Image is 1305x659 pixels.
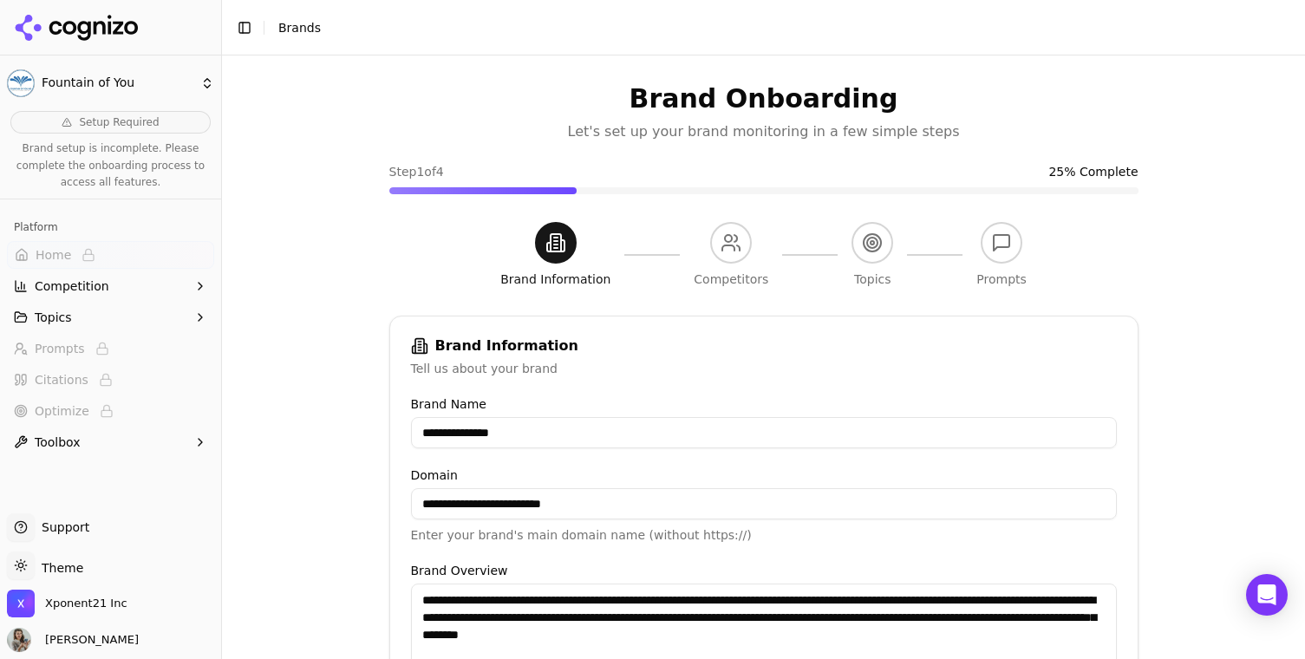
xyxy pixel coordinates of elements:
[35,519,89,536] span: Support
[278,19,321,36] nav: breadcrumb
[7,628,139,652] button: Open user button
[35,340,85,357] span: Prompts
[389,121,1139,142] p: Let's set up your brand monitoring in a few simple steps
[35,402,89,420] span: Optimize
[7,590,35,617] img: Xponent21 Inc
[7,428,214,456] button: Toolbox
[694,271,768,288] div: Competitors
[411,526,1117,544] p: Enter your brand's main domain name (without https://)
[35,561,83,575] span: Theme
[411,564,1117,577] label: Brand Overview
[10,140,211,192] p: Brand setup is incomplete. Please complete the onboarding process to access all features.
[500,271,610,288] div: Brand Information
[976,271,1027,288] div: Prompts
[7,69,35,97] img: Fountain of You
[45,596,127,611] span: Xponent21 Inc
[389,163,444,180] span: Step 1 of 4
[35,434,81,451] span: Toolbox
[7,213,214,241] div: Platform
[35,277,109,295] span: Competition
[411,469,1117,481] label: Domain
[7,272,214,300] button: Competition
[1246,574,1288,616] div: Open Intercom Messenger
[7,590,127,617] button: Open organization switcher
[389,83,1139,114] h1: Brand Onboarding
[7,303,214,331] button: Topics
[411,337,1117,355] div: Brand Information
[35,371,88,388] span: Citations
[7,628,31,652] img: Kayleigh Crandell
[854,271,891,288] div: Topics
[36,246,71,264] span: Home
[411,360,1117,377] div: Tell us about your brand
[38,632,139,648] span: [PERSON_NAME]
[411,398,1117,410] label: Brand Name
[35,309,72,326] span: Topics
[278,21,321,35] span: Brands
[1048,163,1138,180] span: 25 % Complete
[42,75,193,91] span: Fountain of You
[79,115,159,129] span: Setup Required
